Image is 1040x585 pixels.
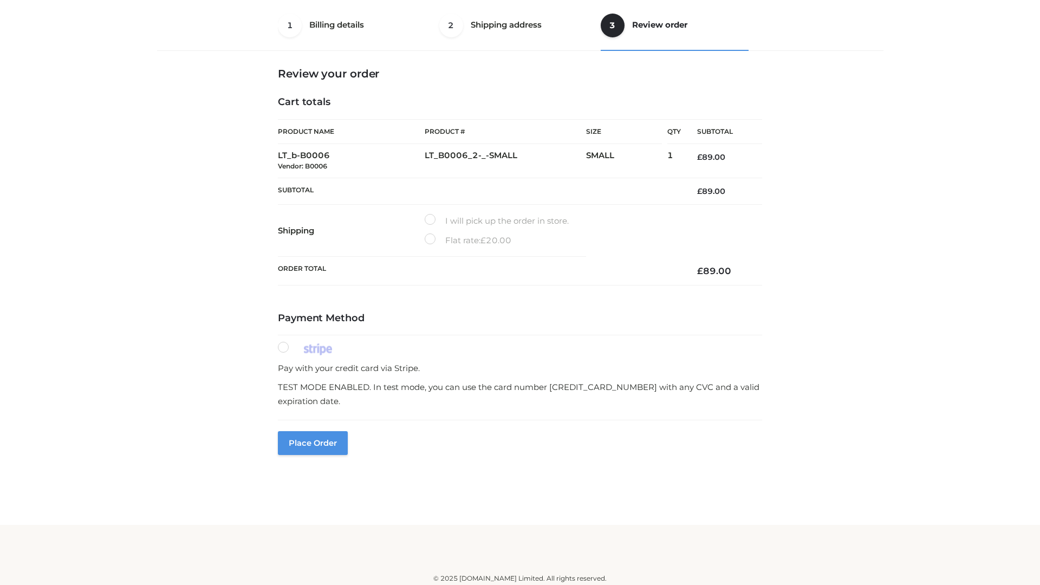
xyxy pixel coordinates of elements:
th: Subtotal [278,178,681,204]
button: Place order [278,431,348,455]
div: © 2025 [DOMAIN_NAME] Limited. All rights reserved. [161,573,879,584]
th: Product Name [278,119,425,144]
span: £ [480,235,486,245]
bdi: 89.00 [697,265,731,276]
td: LT_B0006_2-_-SMALL [425,144,586,178]
th: Product # [425,119,586,144]
p: Pay with your credit card via Stripe. [278,361,762,375]
td: 1 [667,144,681,178]
span: £ [697,186,702,196]
th: Order Total [278,257,681,285]
th: Size [586,120,662,144]
th: Subtotal [681,120,762,144]
label: I will pick up the order in store. [425,214,569,228]
h4: Payment Method [278,313,762,324]
p: TEST MODE ENABLED. In test mode, you can use the card number [CREDIT_CARD_NUMBER] with any CVC an... [278,380,762,408]
th: Shipping [278,205,425,257]
bdi: 89.00 [697,186,725,196]
bdi: 89.00 [697,152,725,162]
td: LT_b-B0006 [278,144,425,178]
span: £ [697,152,702,162]
span: £ [697,265,703,276]
bdi: 20.00 [480,235,511,245]
td: SMALL [586,144,667,178]
h3: Review your order [278,67,762,80]
h4: Cart totals [278,96,762,108]
label: Flat rate: [425,233,511,248]
th: Qty [667,119,681,144]
small: Vendor: B0006 [278,162,327,170]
